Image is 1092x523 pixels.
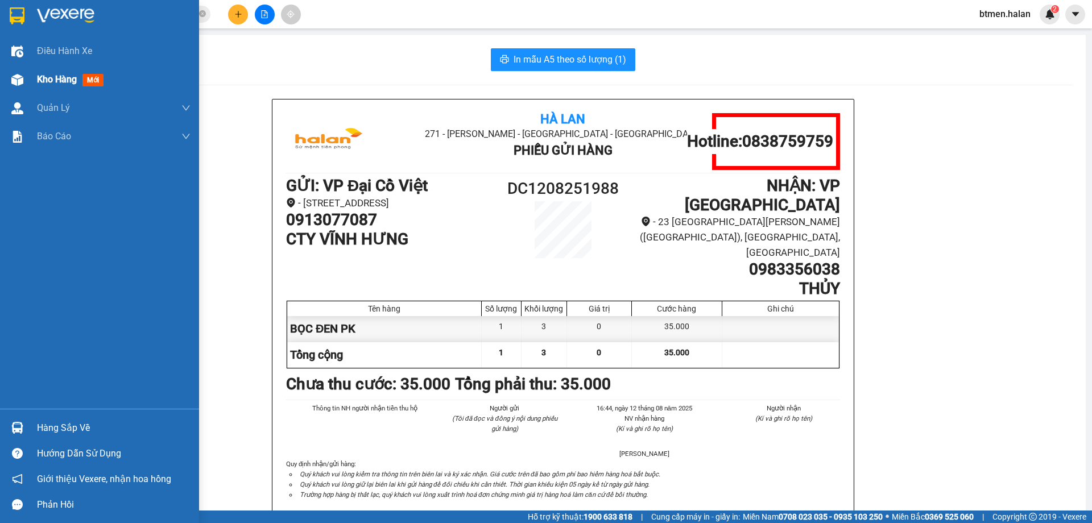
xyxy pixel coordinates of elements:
span: 0 [597,348,601,357]
span: message [12,499,23,510]
i: (Kí và ghi rõ họ tên) [755,414,812,422]
div: Tên hàng [290,304,478,313]
li: - 23 [GEOGRAPHIC_DATA][PERSON_NAME] ([GEOGRAPHIC_DATA]), [GEOGRAPHIC_DATA], [GEOGRAPHIC_DATA] [632,214,840,260]
strong: 0369 525 060 [925,512,974,521]
sup: 2 [1051,5,1059,13]
h1: 0913077087 [286,210,494,230]
li: [PERSON_NAME] [588,449,701,459]
button: plus [228,5,248,24]
div: BỌC ĐEN PK [287,316,482,342]
div: Ghi chú [725,304,836,313]
span: aim [287,10,295,18]
b: Phiếu Gửi Hàng [514,143,613,157]
li: - [STREET_ADDRESS] [286,196,494,211]
h1: 0983356038 [632,260,840,279]
i: Quý khách vui lòng giữ lại biên lai khi gửi hàng để đối chiếu khi cần thiết. Thời gian khiếu kiện... [300,480,650,488]
b: Hà Lan [540,112,585,126]
li: Người gửi [449,403,561,413]
button: caret-down [1065,5,1085,24]
i: Trường hợp hàng bị thất lạc, quý khách vui lòng xuất trình hoá đơn chứng minh giá trị hàng hoá là... [300,491,648,499]
div: Hàng sắp về [37,420,191,437]
span: environment [286,198,296,207]
li: Thông tin NH người nhận tiền thu hộ [309,403,421,413]
img: warehouse-icon [11,45,23,57]
span: Cung cấp máy in - giấy in: [651,510,740,523]
span: Giới thiệu Vexere, nhận hoa hồng [37,472,171,486]
i: (Kí và ghi rõ họ tên) [616,425,673,433]
span: close-circle [199,10,206,17]
span: caret-down [1070,9,1081,19]
span: Tổng cộng [290,348,343,362]
img: warehouse-icon [11,422,23,434]
i: (Tôi đã đọc và đồng ý nội dung phiếu gửi hàng) [452,414,557,433]
div: Số lượng [485,304,518,313]
span: mới [82,74,104,86]
span: environment [641,217,651,226]
h1: CTY VĨNH HƯNG [286,230,494,249]
span: btmen.halan [970,7,1040,21]
li: 271 - [PERSON_NAME] - [GEOGRAPHIC_DATA] - [GEOGRAPHIC_DATA] [378,127,747,141]
span: | [982,510,984,523]
img: logo-vxr [10,7,24,24]
div: Cước hàng [635,304,719,313]
img: solution-icon [11,131,23,143]
span: down [181,103,191,113]
span: notification [12,474,23,484]
img: logo.jpg [286,113,371,170]
h1: DC1208251988 [494,176,632,201]
span: | [641,510,643,523]
span: copyright [1029,513,1037,521]
div: Phản hồi [37,496,191,513]
img: icon-new-feature [1045,9,1055,19]
span: 1 [499,348,503,357]
b: NHẬN : VP [GEOGRAPHIC_DATA] [685,176,840,214]
strong: 0708 023 035 - 0935 103 250 [779,512,883,521]
span: Miền Bắc [892,510,974,523]
span: file-add [260,10,268,18]
div: Hướng dẫn sử dụng [37,445,191,462]
img: warehouse-icon [11,102,23,114]
span: 2 [1053,5,1057,13]
span: Kho hàng [37,74,77,85]
button: printerIn mẫu A5 theo số lượng (1) [491,48,635,71]
li: Người nhận [728,403,841,413]
span: down [181,132,191,141]
span: plus [234,10,242,18]
span: Báo cáo [37,129,71,143]
h1: Hotline: 0838759759 [687,132,833,151]
span: 3 [541,348,546,357]
div: Quy định nhận/gửi hàng : [286,459,840,500]
b: GỬI : VP Đại Cồ Việt [286,176,428,195]
i: Quý khách vui lòng kiểm tra thông tin trên biên lai và ký xác nhận. Giá cước trên đã bao gồm phí ... [300,470,660,478]
span: printer [500,55,509,65]
span: Miền Nam [743,510,883,523]
button: aim [281,5,301,24]
div: 1 [482,316,522,342]
img: warehouse-icon [11,74,23,86]
strong: 1900 633 818 [584,512,632,521]
span: ⚪️ [886,514,889,519]
span: Điều hành xe [37,44,92,58]
div: Giá trị [570,304,628,313]
span: close-circle [199,9,206,20]
div: 35.000 [632,316,722,342]
div: Khối lượng [524,304,564,313]
b: Tổng phải thu: 35.000 [455,375,611,393]
span: 35.000 [664,348,689,357]
h1: THỦY [632,279,840,298]
span: question-circle [12,448,23,459]
span: In mẫu A5 theo số lượng (1) [514,52,626,67]
span: Hỗ trợ kỹ thuật: [528,510,632,523]
div: 0 [567,316,632,342]
button: file-add [255,5,275,24]
b: Chưa thu cước : 35.000 [286,375,450,393]
li: 16:44, ngày 12 tháng 08 năm 2025 [588,403,701,413]
span: Quản Lý [37,101,70,115]
li: NV nhận hàng [588,413,701,424]
div: 3 [522,316,567,342]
